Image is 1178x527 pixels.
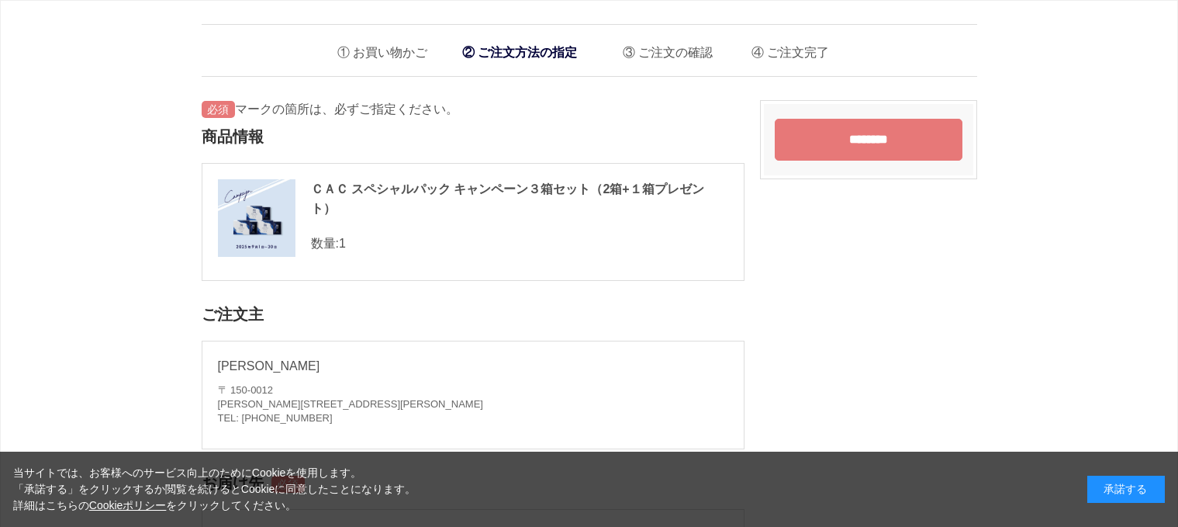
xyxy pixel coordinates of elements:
[202,119,744,155] h2: 商品情報
[89,499,167,511] a: Cookieポリシー
[326,33,427,64] li: お買い物かご
[1087,476,1165,503] div: 承諾する
[218,179,295,257] img: 005565.jpg
[339,237,346,250] span: 1
[218,179,728,219] div: ＣＡＣ スペシャルパック キャンペーン３箱セット（2箱+１箱プレゼント）
[218,383,728,426] address: 〒 150-0012 [PERSON_NAME][STREET_ADDRESS][PERSON_NAME] TEL: [PHONE_NUMBER]
[218,234,728,253] p: 数量:
[218,357,728,376] p: [PERSON_NAME]
[740,33,829,64] li: ご注文完了
[13,465,416,514] div: 当サイトでは、お客様へのサービス向上のためにCookieを使用します。 「承諾する」をクリックするか閲覧を続けるとCookieに同意したことになります。 詳細はこちらの をクリックしてください。
[454,36,585,68] li: ご注文方法の指定
[202,100,744,119] p: マークの箇所は、必ずご指定ください。
[202,296,744,333] h2: ご注文主
[611,33,713,64] li: ご注文の確認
